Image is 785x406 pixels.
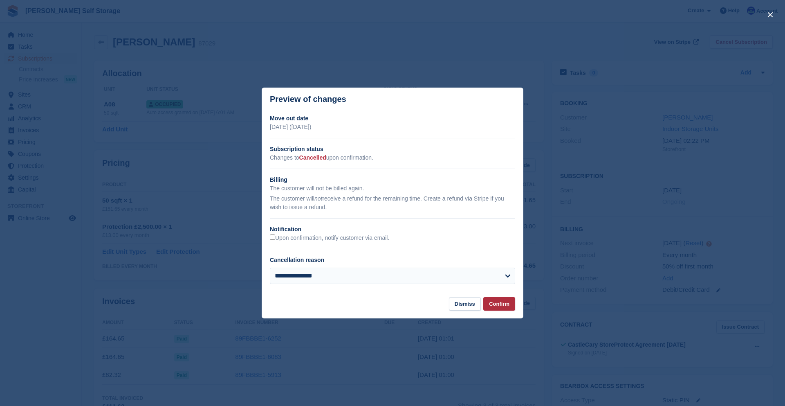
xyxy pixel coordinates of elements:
[270,194,515,212] p: The customer will receive a refund for the remaining time. Create a refund via Stripe if you wish...
[449,297,481,311] button: Dismiss
[270,257,324,263] label: Cancellation reason
[299,154,326,161] span: Cancelled
[270,225,515,234] h2: Notification
[270,235,275,240] input: Upon confirmation, notify customer via email.
[483,297,515,311] button: Confirm
[270,184,515,193] p: The customer will not be billed again.
[314,195,322,202] em: not
[270,123,515,131] p: [DATE] ([DATE])
[270,176,515,184] h2: Billing
[764,8,777,21] button: close
[270,153,515,162] p: Changes to upon confirmation.
[270,145,515,153] h2: Subscription status
[270,114,515,123] h2: Move out date
[270,95,346,104] p: Preview of changes
[270,235,389,242] label: Upon confirmation, notify customer via email.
